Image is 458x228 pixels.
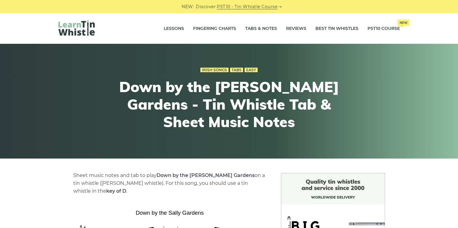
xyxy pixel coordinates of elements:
[397,19,410,26] span: New
[367,21,400,36] a: PST10 CourseNew
[106,188,126,194] strong: key of D
[286,21,306,36] a: Reviews
[200,68,229,72] a: Irish Songs
[245,68,258,72] a: Easy
[157,172,255,178] strong: Down by the [PERSON_NAME] Gardens
[193,21,236,36] a: Fingering Charts
[315,21,358,36] a: Best Tin Whistles
[230,68,243,72] a: Tabs
[58,20,95,36] img: LearnTinWhistle.com
[118,78,341,130] h1: Down by the [PERSON_NAME] Gardens - Tin Whistle Tab & Sheet Music Notes
[245,21,277,36] a: Tabs & Notes
[164,21,184,36] a: Lessons
[73,172,266,195] p: Sheet music notes and tab to play on a tin whistle ([PERSON_NAME] whistle). For this song, you sh...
